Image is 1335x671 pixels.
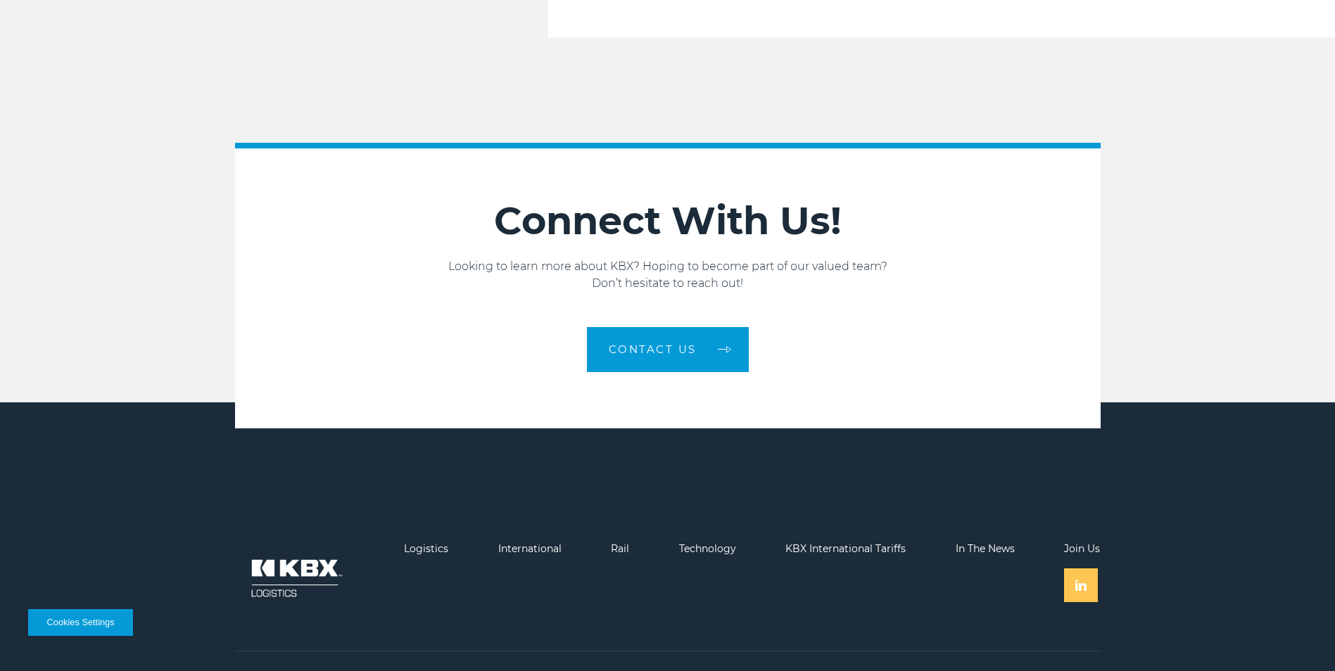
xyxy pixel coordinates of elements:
a: Logistics [404,542,448,555]
img: kbx logo [235,543,355,613]
img: Linkedin [1075,580,1087,591]
a: International [498,542,562,555]
a: In The News [956,542,1015,555]
a: Contact us arrow arrow [587,327,749,372]
a: KBX International Tariffs [785,542,906,555]
p: Looking to learn more about KBX? Hoping to become part of our valued team? Don’t hesitate to reac... [235,258,1101,292]
a: Join Us [1064,542,1100,555]
span: Contact us [609,344,697,354]
button: Cookies Settings [28,609,133,636]
a: Rail [611,542,629,555]
h2: Connect With Us! [235,198,1101,244]
a: Technology [679,542,736,555]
